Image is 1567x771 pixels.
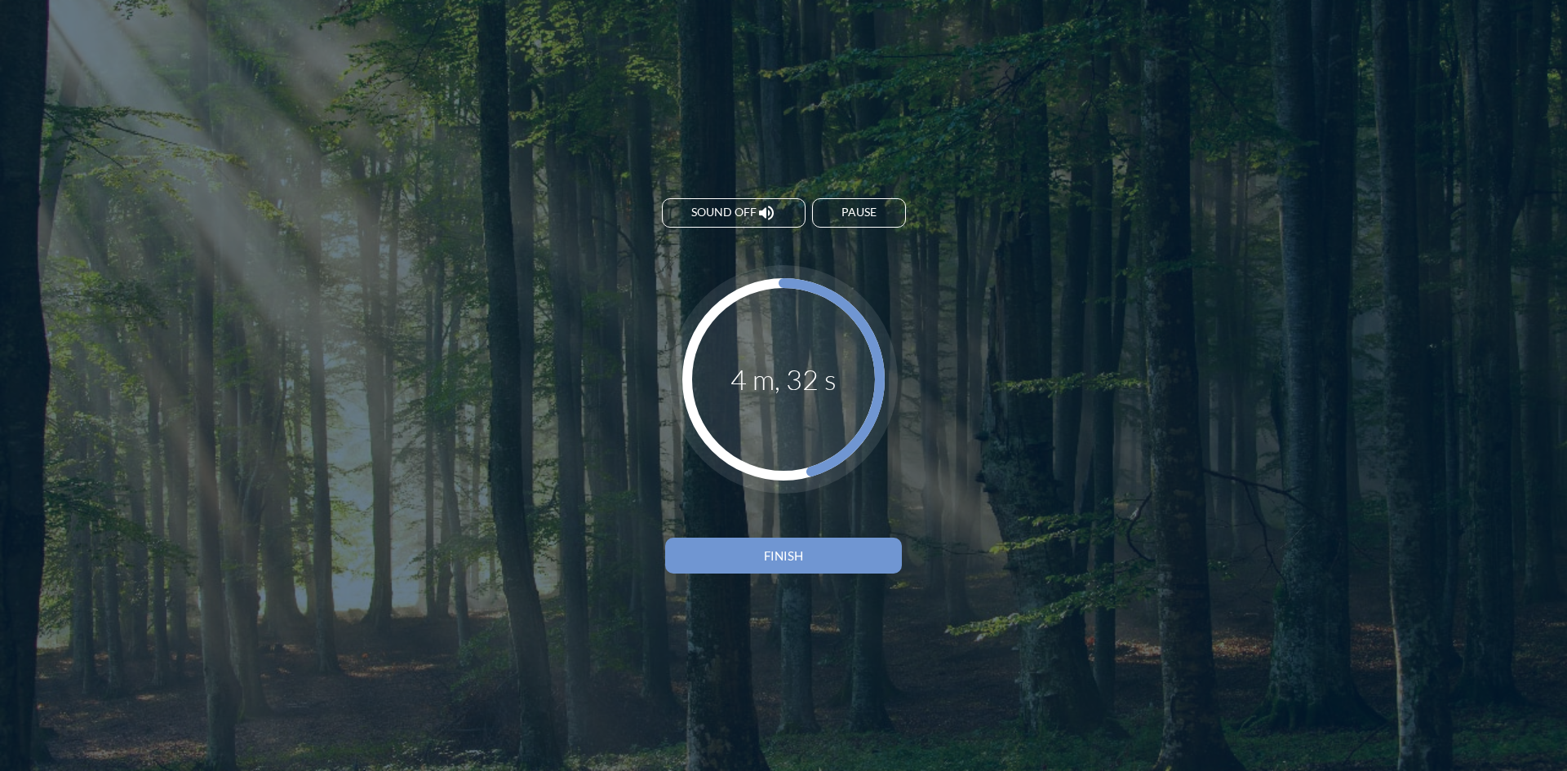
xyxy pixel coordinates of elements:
[691,206,757,219] span: Sound off
[757,203,776,223] i: volume_up
[662,198,806,228] button: Sound off
[841,206,877,219] div: Pause
[694,548,873,563] div: Finish
[812,198,906,228] button: Pause
[730,362,837,396] div: 4 m, 32 s
[665,538,902,574] button: Finish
